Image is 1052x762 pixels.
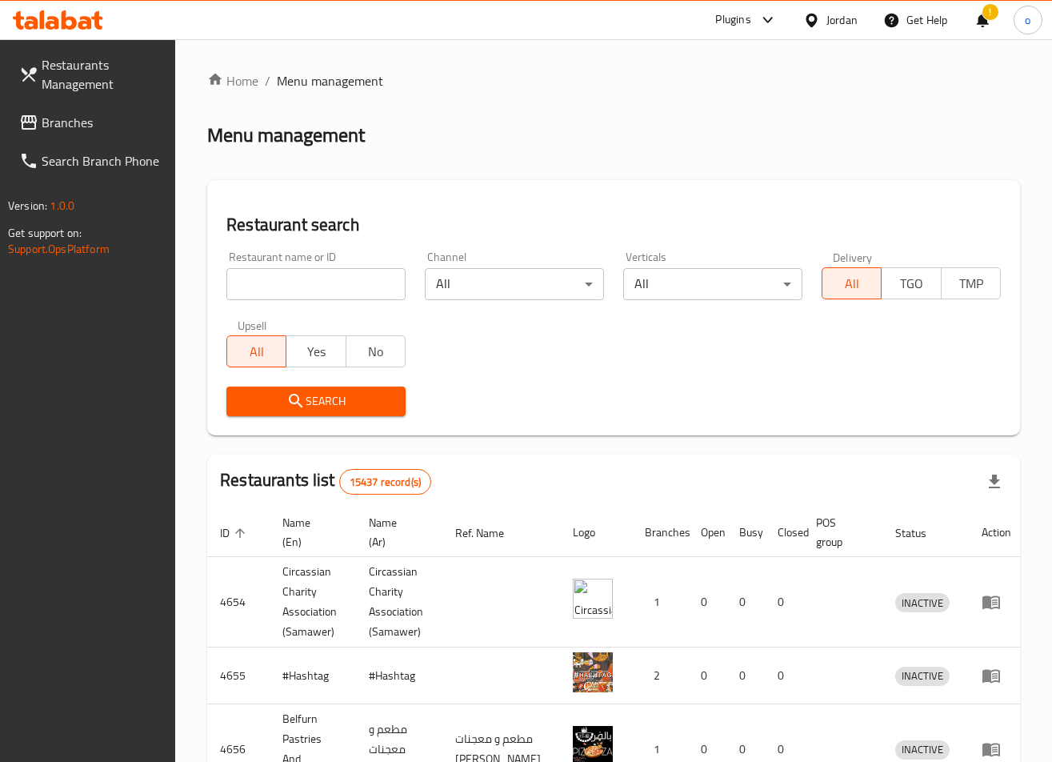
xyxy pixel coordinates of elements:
[339,469,431,495] div: Total records count
[346,335,406,367] button: No
[765,557,803,648] td: 0
[270,557,356,648] td: ​Circassian ​Charity ​Association​ (Samawer)
[975,463,1014,501] div: Export file
[826,11,858,29] div: Jordan
[833,251,873,263] label: Delivery
[632,557,688,648] td: 1
[340,475,430,490] span: 15437 record(s)
[238,319,267,331] label: Upsell
[356,557,442,648] td: ​Circassian ​Charity ​Association​ (Samawer)
[969,508,1024,557] th: Action
[573,652,613,692] img: #Hashtag
[829,272,875,295] span: All
[356,648,442,704] td: #Hashtag
[50,195,74,216] span: 1.0.0
[226,268,406,300] input: Search for restaurant name or ID..
[42,55,163,94] span: Restaurants Management
[982,666,1011,685] div: Menu
[816,513,863,551] span: POS group
[8,239,110,259] a: Support.OpsPlatform
[455,523,525,543] span: Ref. Name
[822,267,882,299] button: All
[982,592,1011,612] div: Menu
[895,523,947,543] span: Status
[226,387,406,416] button: Search
[6,142,176,180] a: Search Branch Phone
[42,113,163,132] span: Branches
[688,557,726,648] td: 0
[6,103,176,142] a: Branches
[632,648,688,704] td: 2
[270,648,356,704] td: #Hashtag
[765,648,803,704] td: 0
[8,195,47,216] span: Version:
[425,268,604,300] div: All
[726,648,765,704] td: 0
[948,272,994,295] span: TMP
[560,508,632,557] th: Logo
[715,10,750,30] div: Plugins
[277,71,383,90] span: Menu management
[207,71,1020,90] nav: breadcrumb
[286,335,346,367] button: Yes
[726,508,765,557] th: Busy
[632,508,688,557] th: Branches
[6,46,176,103] a: Restaurants Management
[895,740,950,759] span: INACTIVE
[220,468,431,495] h2: Restaurants list
[895,594,950,612] span: INACTIVE
[895,667,950,685] span: INACTIVE
[220,523,250,543] span: ID
[353,340,399,363] span: No
[982,740,1011,759] div: Menu
[573,579,613,619] img: ​Circassian ​Charity ​Association​ (Samawer)
[293,340,339,363] span: Yes
[765,508,803,557] th: Closed
[688,508,726,557] th: Open
[1025,11,1030,29] span: o
[895,593,950,612] div: INACTIVE
[726,557,765,648] td: 0
[226,335,286,367] button: All
[207,557,270,648] td: 4654
[234,340,280,363] span: All
[369,513,423,551] span: Name (Ar)
[888,272,934,295] span: TGO
[265,71,270,90] li: /
[941,267,1001,299] button: TMP
[207,648,270,704] td: 4655
[226,213,1001,237] h2: Restaurant search
[42,151,163,170] span: Search Branch Phone
[623,268,802,300] div: All
[282,513,337,551] span: Name (En)
[8,223,82,243] span: Get support on:
[895,667,950,686] div: INACTIVE
[881,267,941,299] button: TGO
[688,648,726,704] td: 0
[207,122,365,148] h2: Menu management
[207,71,258,90] a: Home
[239,391,393,411] span: Search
